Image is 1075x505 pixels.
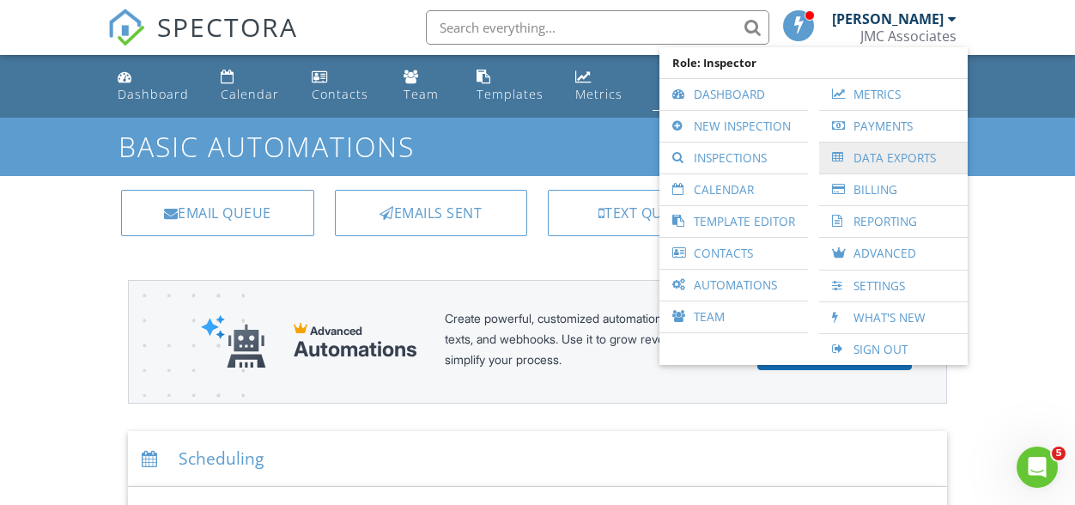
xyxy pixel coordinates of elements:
[828,143,959,173] a: Data Exports
[828,238,959,270] a: Advanced
[828,271,959,301] a: Settings
[668,301,799,332] a: Team
[470,62,556,111] a: Templates
[548,190,740,236] a: Text Queue
[828,174,959,205] a: Billing
[828,302,959,333] a: What's New
[445,308,730,375] div: Create powerful, customized automations for emails, texts, and webhooks. Use it to grow revenue a...
[668,270,799,301] a: Automations
[1017,447,1058,488] iframe: Intercom live chat
[832,10,944,27] div: [PERSON_NAME]
[668,143,799,173] a: Inspections
[121,190,313,236] a: Email Queue
[860,27,957,45] div: JMC Associates
[668,79,799,110] a: Dashboard
[118,131,957,161] h1: Basic Automations
[1052,447,1066,460] span: 5
[157,9,298,45] span: SPECTORA
[118,86,189,102] div: Dashboard
[828,111,959,142] a: Payments
[426,10,769,45] input: Search everything...
[310,324,362,338] span: Advanced
[111,62,200,111] a: Dashboard
[477,86,544,102] div: Templates
[128,431,947,487] div: Scheduling
[668,238,799,269] a: Contacts
[653,62,754,111] a: Automations (Basic)
[305,62,383,111] a: Contacts
[201,314,266,368] img: automations-robot-e552d721053d9e86aaf3dd9a1567a1c0d6a99a13dc70ea74ca66f792d01d7f0c.svg
[668,111,799,142] a: New Inspection
[668,206,799,237] a: Template Editor
[312,86,368,102] div: Contacts
[404,86,439,102] div: Team
[828,79,959,110] a: Metrics
[568,62,639,111] a: Metrics
[575,86,623,102] div: Metrics
[397,62,456,111] a: Team
[828,206,959,237] a: Reporting
[335,190,527,236] a: Emails Sent
[214,62,291,111] a: Calendar
[221,86,279,102] div: Calendar
[294,338,417,362] div: Automations
[668,174,799,205] a: Calendar
[107,9,145,46] img: The Best Home Inspection Software - Spectora
[828,334,959,365] a: Sign Out
[668,47,959,78] span: Role: Inspector
[107,23,298,59] a: SPECTORA
[129,281,245,471] img: advanced-banner-bg-f6ff0eecfa0ee76150a1dea9fec4b49f333892f74bc19f1b897a312d7a1b2ff3.png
